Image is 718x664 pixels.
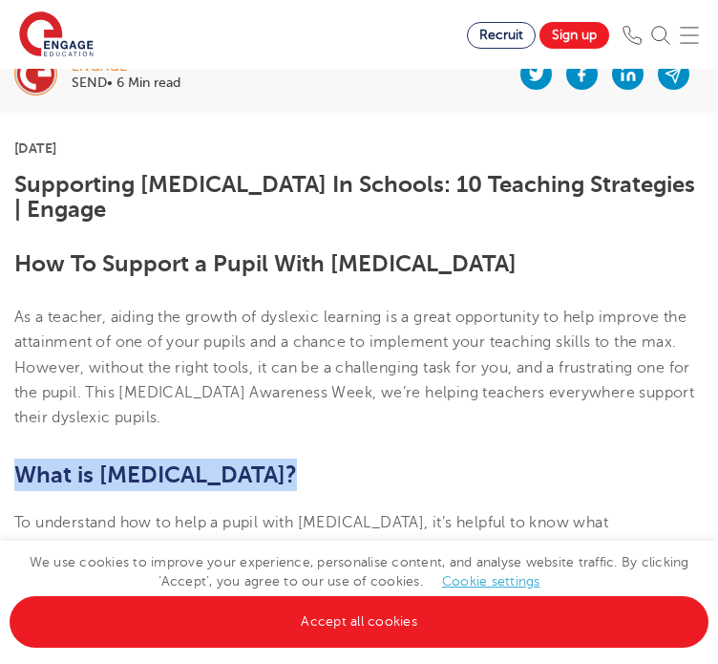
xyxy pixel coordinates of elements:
img: Engage Education [19,11,94,59]
p: SEND• 6 Min read [72,76,180,90]
a: Cookie settings [442,574,540,589]
h1: Supporting [MEDICAL_DATA] In Schools: 10 Teaching Strategies | Engage [14,172,704,223]
span: We use cookies to improve your experience, personalise content, and analyse website traffic. By c... [10,555,708,629]
a: Recruit [467,22,536,49]
img: Search [651,26,670,45]
p: [DATE] [14,141,704,155]
a: Accept all cookies [10,596,708,648]
span: Recruit [479,28,523,42]
a: Sign up [539,22,609,49]
img: Phone [623,26,642,45]
span: To understand how to help a pupil with [MEDICAL_DATA], it’s helpful to know what [MEDICAL_DATA] i... [14,514,699,582]
b: What is [MEDICAL_DATA]? [14,461,297,488]
b: How To Support a Pupil With [MEDICAL_DATA] [14,250,517,277]
span: As a teacher, aiding the growth of dyslexic learning is a great opportunity to help improve the a... [14,309,694,426]
img: Mobile Menu [680,26,699,45]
